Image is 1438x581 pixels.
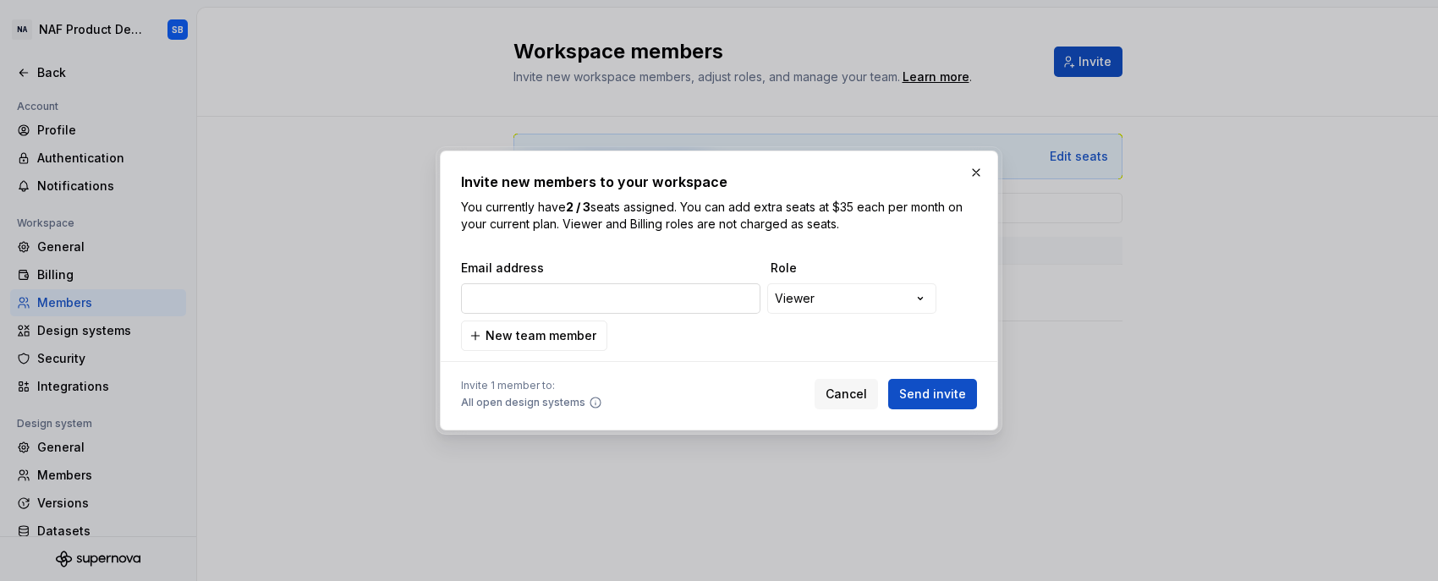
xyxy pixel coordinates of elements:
button: New team member [461,321,607,351]
b: 2 / 3 [566,200,590,214]
span: Email address [461,260,764,277]
span: Cancel [826,386,867,403]
h2: Invite new members to your workspace [461,172,977,192]
p: You currently have seats assigned. You can add extra seats at $35 each per month on your current ... [461,199,977,233]
span: Role [771,260,940,277]
span: All open design systems [461,396,585,409]
button: Send invite [888,379,977,409]
span: New team member [486,327,596,344]
span: Invite 1 member to: [461,379,602,392]
button: Cancel [815,379,878,409]
span: Send invite [899,386,966,403]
